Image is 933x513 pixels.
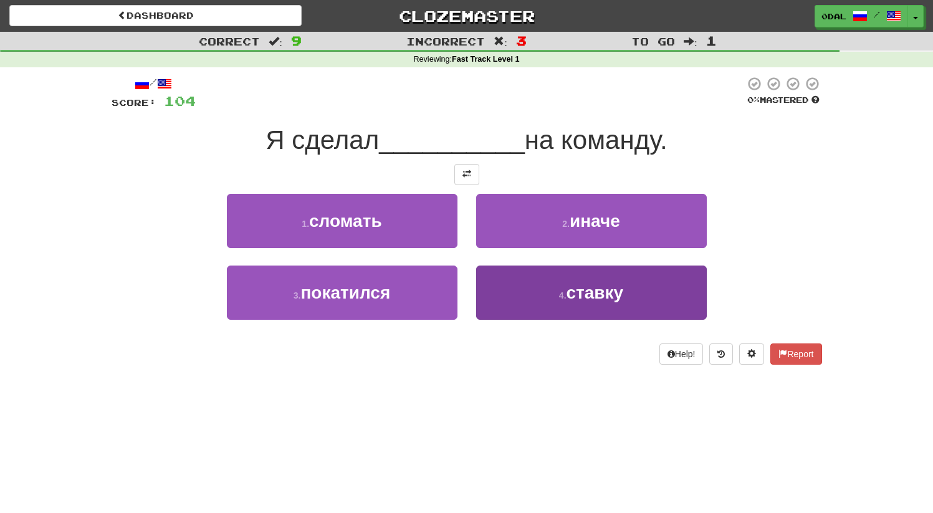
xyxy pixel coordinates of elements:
[559,290,567,300] small: 4 .
[567,283,624,302] span: ставку
[199,35,260,47] span: Correct
[631,35,675,47] span: To go
[269,36,282,47] span: :
[516,33,527,48] span: 3
[562,219,570,229] small: 2 .
[294,290,301,300] small: 3 .
[454,164,479,185] button: Toggle translation (alt+t)
[9,5,302,26] a: Dashboard
[706,33,717,48] span: 1
[476,266,707,320] button: 4.ставку
[815,5,908,27] a: 0dal /
[291,33,302,48] span: 9
[320,5,613,27] a: Clozemaster
[570,211,620,231] span: иначе
[266,125,379,155] span: Я сделал
[164,93,196,108] span: 104
[309,211,382,231] span: сломать
[227,266,457,320] button: 3.покатился
[300,283,390,302] span: покатился
[452,55,520,64] strong: Fast Track Level 1
[747,95,760,105] span: 0 %
[525,125,667,155] span: на команду.
[112,76,196,92] div: /
[684,36,697,47] span: :
[406,35,485,47] span: Incorrect
[874,10,880,19] span: /
[770,343,821,365] button: Report
[112,97,156,108] span: Score:
[494,36,507,47] span: :
[821,11,846,22] span: 0dal
[379,125,525,155] span: __________
[302,219,309,229] small: 1 .
[476,194,707,248] button: 2.иначе
[227,194,457,248] button: 1.сломать
[659,343,704,365] button: Help!
[745,95,822,106] div: Mastered
[709,343,733,365] button: Round history (alt+y)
